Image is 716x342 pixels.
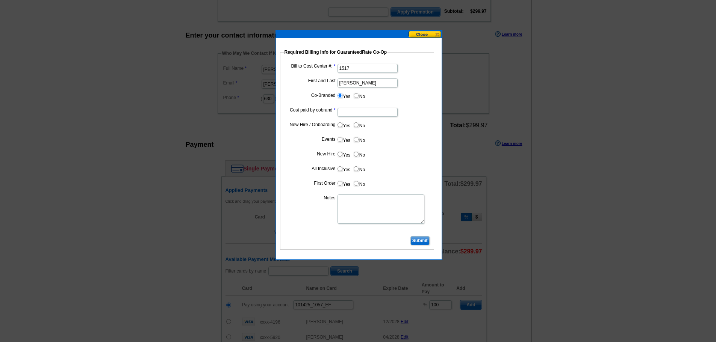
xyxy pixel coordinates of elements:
[354,122,359,127] input: No
[286,165,336,172] label: All Inclusive
[337,135,351,144] label: Yes
[338,181,342,186] input: Yes
[286,92,336,99] label: Co-Branded
[337,121,351,129] label: Yes
[286,180,336,187] label: First Order
[353,121,365,129] label: No
[337,91,351,100] label: Yes
[286,77,336,84] label: First and Last
[337,164,351,173] label: Yes
[284,49,388,56] legend: Required Billing Info for GuaranteedRate Co-Op
[338,152,342,157] input: Yes
[353,179,365,188] label: No
[410,236,430,245] input: Submit
[566,167,716,342] iframe: LiveChat chat widget
[338,166,342,171] input: Yes
[286,194,336,201] label: Notes
[353,150,365,158] label: No
[354,181,359,186] input: No
[286,136,336,143] label: Events
[354,137,359,142] input: No
[354,152,359,157] input: No
[337,150,351,158] label: Yes
[354,93,359,98] input: No
[354,166,359,171] input: No
[337,179,351,188] label: Yes
[286,121,336,128] label: New Hire / Onboarding
[286,107,336,113] label: Cost paid by cobrand
[286,151,336,157] label: New Hire
[338,93,342,98] input: Yes
[353,164,365,173] label: No
[338,137,342,142] input: Yes
[286,63,336,69] label: Bill to Cost Center #:
[353,135,365,144] label: No
[353,91,365,100] label: No
[338,122,342,127] input: Yes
